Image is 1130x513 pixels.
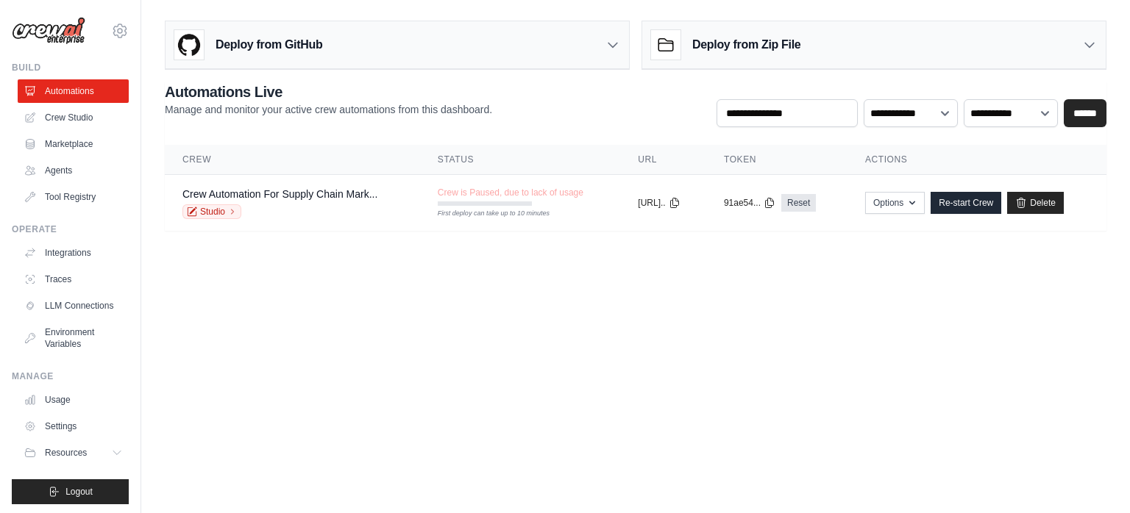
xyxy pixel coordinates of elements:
[18,106,129,129] a: Crew Studio
[174,30,204,60] img: GitHub Logo
[12,479,129,504] button: Logout
[706,145,847,175] th: Token
[692,36,800,54] h3: Deploy from Zip File
[18,294,129,318] a: LLM Connections
[18,132,129,156] a: Marketplace
[18,441,129,464] button: Resources
[12,17,85,45] img: Logo
[18,79,129,103] a: Automations
[18,320,129,356] a: Environment Variables
[182,204,241,219] a: Studio
[12,62,129,73] div: Build
[18,415,129,438] a: Settings
[438,209,532,219] div: First deploy can take up to 10 minutes
[216,36,322,54] h3: Deploy from GitHub
[182,188,377,200] a: Crew Automation For Supply Chain Mark...
[620,145,706,175] th: URL
[65,486,93,498] span: Logout
[18,388,129,412] a: Usage
[865,192,925,214] button: Options
[18,159,129,182] a: Agents
[847,145,1106,175] th: Actions
[724,197,775,209] button: 91ae54...
[45,447,87,459] span: Resources
[931,192,1001,214] a: Re-start Crew
[12,223,129,235] div: Operate
[420,145,620,175] th: Status
[165,145,420,175] th: Crew
[781,194,816,212] a: Reset
[165,102,492,117] p: Manage and monitor your active crew automations from this dashboard.
[18,268,129,291] a: Traces
[18,241,129,265] a: Integrations
[1007,192,1064,214] a: Delete
[438,187,583,198] span: Crew is Paused, due to lack of usage
[165,82,492,102] h2: Automations Live
[18,185,129,209] a: Tool Registry
[12,370,129,382] div: Manage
